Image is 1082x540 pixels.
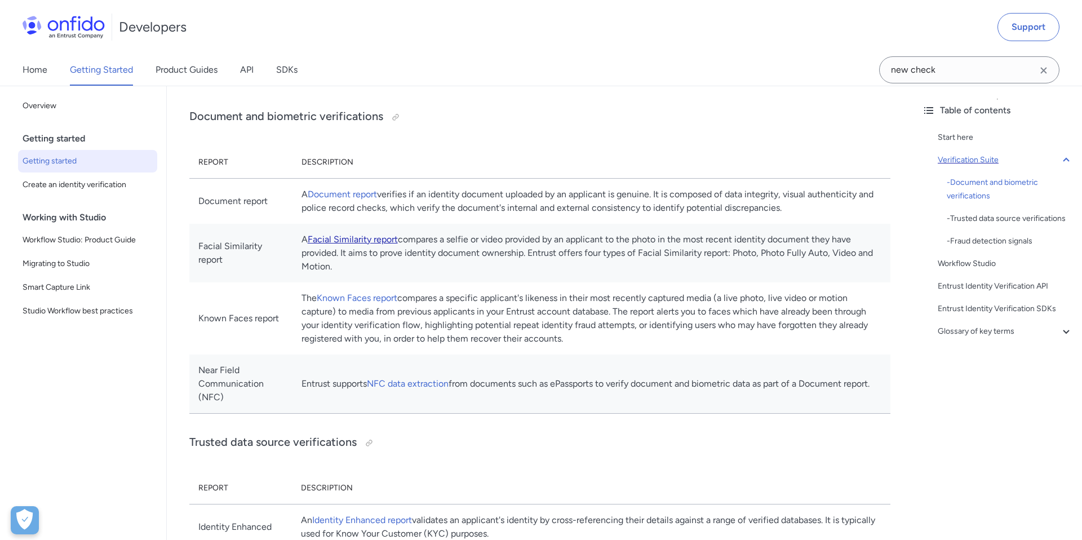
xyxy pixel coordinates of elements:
a: Entrust Identity Verification SDKs [938,302,1073,316]
th: Report [189,472,292,504]
td: Facial Similarity report [189,224,292,282]
img: Onfido Logo [23,16,105,38]
div: - Document and biometric verifications [947,176,1073,203]
a: -Trusted data source verifications [947,212,1073,225]
th: Description [292,472,890,504]
div: Getting started [23,127,162,150]
td: The compares a specific applicant's likeness in their most recently captured media (a live photo,... [292,282,890,355]
td: Near Field Communication (NFC) [189,355,292,414]
a: Studio Workflow best practices [18,300,157,322]
a: -Document and biometric verifications [947,176,1073,203]
a: Facial Similarity report [308,234,398,245]
a: Verification Suite [938,153,1073,167]
a: Glossary of key terms [938,325,1073,338]
td: Entrust supports from documents such as ePassports to verify document and biometric data as part ... [292,355,890,414]
a: Workflow Studio [938,257,1073,271]
svg: Clear search field button [1037,64,1050,77]
div: Table of contents [922,104,1073,117]
td: Known Faces report [189,282,292,355]
span: Migrating to Studio [23,257,153,271]
a: Product Guides [156,54,218,86]
td: Document report [189,178,292,224]
a: -Fraud detection signals [947,234,1073,248]
th: Description [292,147,890,179]
a: Overview [18,95,157,117]
a: Workflow Studio: Product Guide [18,229,157,251]
a: NFC data extraction [367,378,449,389]
div: - Fraud detection signals [947,234,1073,248]
a: Support [997,13,1059,41]
a: Start here [938,131,1073,144]
div: Cookie Preferences [11,506,39,534]
span: Studio Workflow best practices [23,304,153,318]
a: Create an identity verification [18,174,157,196]
div: Working with Studio [23,206,162,229]
th: Report [189,147,292,179]
a: Home [23,54,47,86]
input: Onfido search input field [879,56,1059,83]
h1: Developers [119,18,187,36]
div: - Trusted data source verifications [947,212,1073,225]
td: A verifies if an identity document uploaded by an applicant is genuine. It is composed of data in... [292,178,890,224]
span: Create an identity verification [23,178,153,192]
span: Workflow Studio: Product Guide [23,233,153,247]
a: Migrating to Studio [18,253,157,275]
a: Known Faces report [317,293,397,303]
button: Open Preferences [11,506,39,534]
td: A compares a selfie or video provided by an applicant to the photo in the most recent identity do... [292,224,890,282]
a: API [240,54,254,86]
a: Document report [308,189,377,200]
a: Getting Started [70,54,133,86]
h3: Trusted data source verifications [189,434,890,452]
span: Getting started [23,154,153,168]
h3: Document and biometric verifications [189,108,890,126]
span: Smart Capture Link [23,281,153,294]
a: Identity Enhanced report [312,515,412,525]
a: Getting started [18,150,157,172]
a: Entrust Identity Verification API [938,280,1073,293]
a: Smart Capture Link [18,276,157,299]
a: SDKs [276,54,298,86]
span: Overview [23,99,153,113]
